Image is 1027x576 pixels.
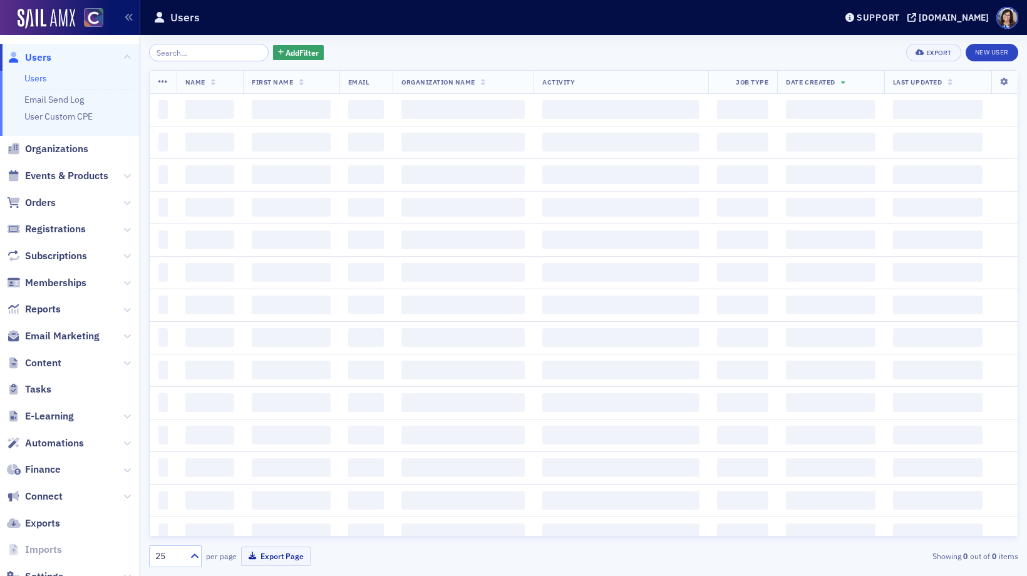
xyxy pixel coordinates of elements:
[893,230,983,249] span: ‌
[786,78,835,86] span: Date Created
[717,133,769,152] span: ‌
[252,523,331,542] span: ‌
[786,491,875,510] span: ‌
[786,523,875,542] span: ‌
[25,383,51,396] span: Tasks
[348,361,384,379] span: ‌
[158,100,168,119] span: ‌
[542,393,699,412] span: ‌
[7,249,87,263] a: Subscriptions
[893,393,983,412] span: ‌
[7,356,61,370] a: Content
[25,142,88,156] span: Organizations
[206,550,237,562] label: per page
[24,94,84,105] a: Email Send Log
[717,165,769,184] span: ‌
[25,51,51,64] span: Users
[348,296,384,314] span: ‌
[893,78,942,86] span: Last Updated
[717,361,769,379] span: ‌
[401,361,525,379] span: ‌
[158,491,168,510] span: ‌
[348,133,384,152] span: ‌
[542,198,699,217] span: ‌
[542,78,575,86] span: Activity
[185,458,235,477] span: ‌
[542,523,699,542] span: ‌
[25,302,61,316] span: Reports
[786,100,875,119] span: ‌
[252,393,331,412] span: ‌
[286,47,319,58] span: Add Filter
[185,361,235,379] span: ‌
[717,100,769,119] span: ‌
[24,111,93,122] a: User Custom CPE
[252,198,331,217] span: ‌
[717,263,769,282] span: ‌
[7,436,84,450] a: Automations
[786,133,875,152] span: ‌
[401,426,525,445] span: ‌
[786,165,875,184] span: ‌
[158,361,168,379] span: ‌
[7,196,56,210] a: Orders
[401,393,525,412] span: ‌
[185,393,235,412] span: ‌
[542,458,699,477] span: ‌
[717,198,769,217] span: ‌
[158,133,168,152] span: ‌
[252,328,331,347] span: ‌
[158,458,168,477] span: ‌
[241,547,311,566] button: Export Page
[25,463,61,476] span: Finance
[542,230,699,249] span: ‌
[348,198,384,217] span: ‌
[25,329,100,343] span: Email Marketing
[717,426,769,445] span: ‌
[893,296,983,314] span: ‌
[155,550,183,563] div: 25
[996,7,1018,29] span: Profile
[25,490,63,503] span: Connect
[542,100,699,119] span: ‌
[542,328,699,347] span: ‌
[401,328,525,347] span: ‌
[7,490,63,503] a: Connect
[401,296,525,314] span: ‌
[893,426,983,445] span: ‌
[7,276,86,290] a: Memberships
[158,198,168,217] span: ‌
[737,550,1018,562] div: Showing out of items
[786,393,875,412] span: ‌
[348,523,384,542] span: ‌
[158,523,168,542] span: ‌
[717,491,769,510] span: ‌
[348,78,369,86] span: Email
[7,517,60,530] a: Exports
[893,263,983,282] span: ‌
[158,263,168,282] span: ‌
[185,230,235,249] span: ‌
[149,44,269,61] input: Search…
[893,491,983,510] span: ‌
[348,230,384,249] span: ‌
[252,230,331,249] span: ‌
[907,13,993,22] button: [DOMAIN_NAME]
[542,296,699,314] span: ‌
[893,198,983,217] span: ‌
[717,230,769,249] span: ‌
[893,133,983,152] span: ‌
[25,222,86,236] span: Registrations
[348,393,384,412] span: ‌
[18,9,75,29] a: SailAMX
[786,263,875,282] span: ‌
[252,491,331,510] span: ‌
[185,100,235,119] span: ‌
[717,328,769,347] span: ‌
[75,8,103,29] a: View Homepage
[7,543,62,557] a: Imports
[893,165,983,184] span: ‌
[252,458,331,477] span: ‌
[961,550,970,562] strong: 0
[158,296,168,314] span: ‌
